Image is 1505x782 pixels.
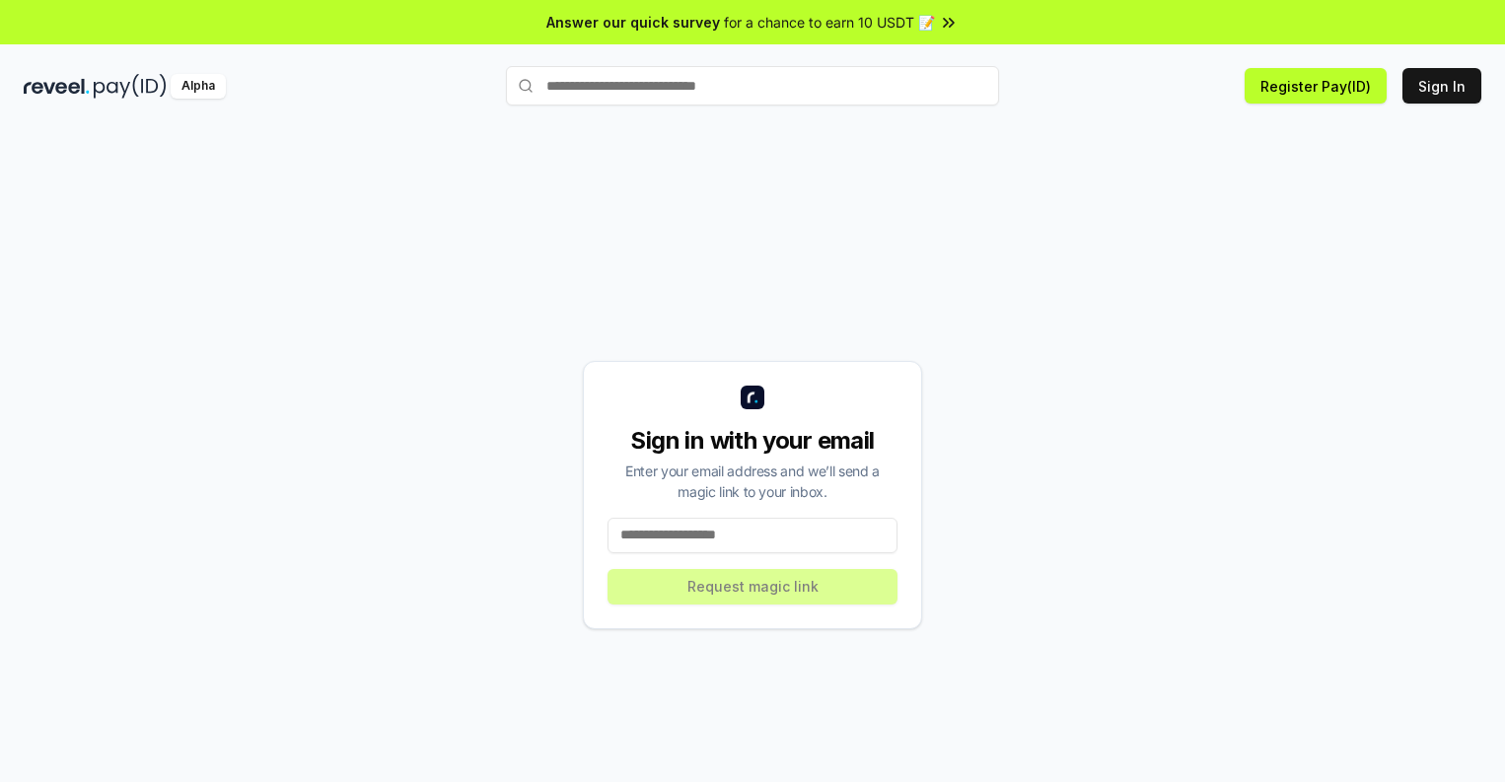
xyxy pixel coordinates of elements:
img: pay_id [94,74,167,99]
div: Sign in with your email [608,425,897,457]
div: Enter your email address and we’ll send a magic link to your inbox. [608,461,897,502]
span: Answer our quick survey [546,12,720,33]
img: reveel_dark [24,74,90,99]
button: Sign In [1402,68,1481,104]
span: for a chance to earn 10 USDT 📝 [724,12,935,33]
button: Register Pay(ID) [1245,68,1387,104]
div: Alpha [171,74,226,99]
img: logo_small [741,386,764,409]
